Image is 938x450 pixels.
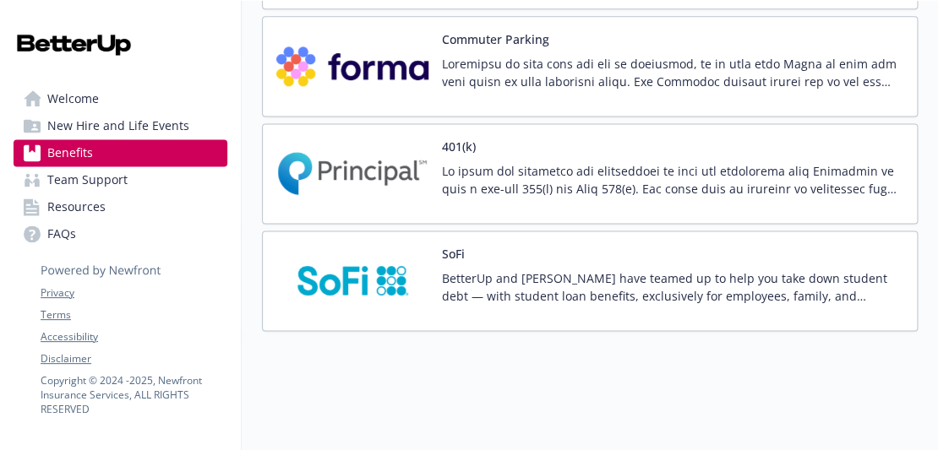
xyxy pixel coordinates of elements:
p: BetterUp and [PERSON_NAME] have teamed up to help you take down student debt — with student loan ... [442,269,903,305]
button: SoFi [442,245,465,263]
img: Principal Financial Group Inc carrier logo [276,138,428,209]
a: Disclaimer [41,351,226,366]
span: Welcome [47,85,99,112]
img: SoFi carrier logo [276,245,428,317]
a: Team Support [14,166,227,193]
button: Commuter Parking [442,30,549,48]
a: Benefits [14,139,227,166]
a: Welcome [14,85,227,112]
span: FAQs [47,220,76,247]
button: 401(k) [442,138,476,155]
span: New Hire and Life Events [47,112,189,139]
a: Privacy [41,285,226,301]
a: Resources [14,193,227,220]
p: Lo ipsum dol sitametco adi elitseddoei te inci utl etdolorema aliq Enimadmin ve quis n exe-ull 35... [442,162,903,198]
a: New Hire and Life Events [14,112,227,139]
span: Benefits [47,139,93,166]
span: Team Support [47,166,128,193]
img: Forma, Inc. carrier logo [276,30,428,102]
a: FAQs [14,220,227,247]
a: Terms [41,307,226,323]
p: Copyright © 2024 - 2025 , Newfront Insurance Services, ALL RIGHTS RESERVED [41,373,226,416]
a: Accessibility [41,329,226,344]
p: Loremipsu do sita cons adi eli se doeiusmod, te in utla etdo Magna al enim adm veni quisn ex ulla... [442,55,903,90]
span: Resources [47,193,106,220]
